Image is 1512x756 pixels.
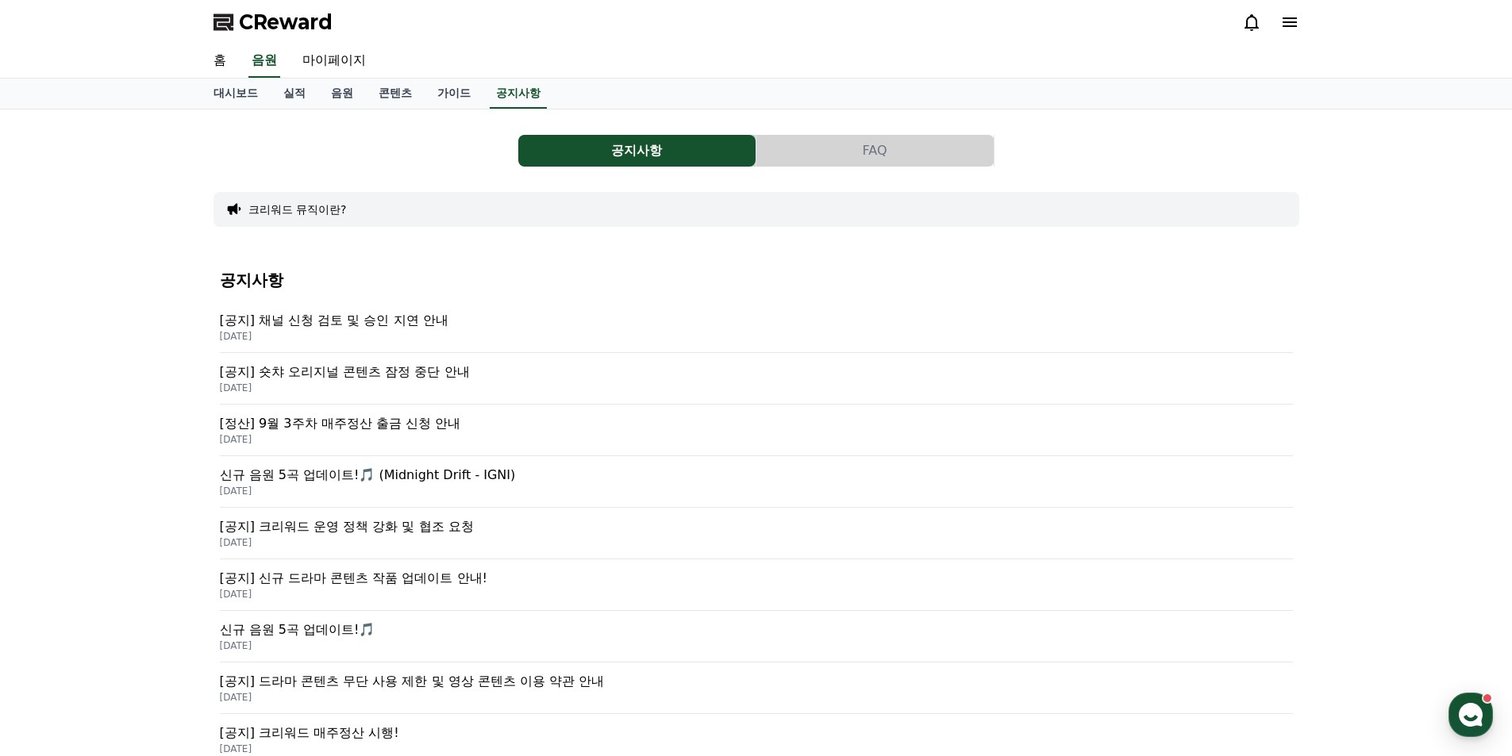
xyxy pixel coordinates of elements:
h4: 공지사항 [220,271,1293,289]
a: 설정 [205,503,305,543]
button: FAQ [756,135,994,167]
p: [DATE] [220,382,1293,394]
a: [공지] 신규 드라마 콘텐츠 작품 업데이트 안내! [DATE] [220,559,1293,611]
button: 크리워드 뮤직이란? [248,201,347,217]
p: [공지] 숏챠 오리지널 콘텐츠 잠정 중단 안내 [220,363,1293,382]
a: 공지사항 [490,79,547,109]
p: [공지] 채널 신청 검토 및 승인 지연 안내 [220,311,1293,330]
a: 대시보드 [201,79,271,109]
a: [공지] 숏챠 오리지널 콘텐츠 잠정 중단 안내 [DATE] [220,353,1293,405]
a: 마이페이지 [290,44,379,78]
p: [DATE] [220,330,1293,343]
p: [공지] 크리워드 매주정산 시행! [220,723,1293,743]
p: [정산] 9월 3주차 매주정산 출금 신청 안내 [220,414,1293,433]
p: [DATE] [220,639,1293,652]
p: [DATE] [220,485,1293,497]
a: 음원 [318,79,366,109]
p: 신규 음원 5곡 업데이트!🎵 [220,620,1293,639]
span: 대화 [145,528,164,540]
a: [공지] 크리워드 운영 정책 강화 및 협조 요청 [DATE] [220,508,1293,559]
p: [DATE] [220,433,1293,446]
p: [DATE] [220,743,1293,755]
a: 홈 [5,503,105,543]
a: 콘텐츠 [366,79,425,109]
a: CReward [214,10,333,35]
a: 홈 [201,44,239,78]
a: 신규 음원 5곡 업데이트!🎵 [DATE] [220,611,1293,662]
button: 공지사항 [518,135,756,167]
a: 가이드 [425,79,483,109]
span: 홈 [50,527,60,539]
a: [공지] 채널 신청 검토 및 승인 지연 안내 [DATE] [220,301,1293,353]
span: 설정 [245,527,264,539]
p: [DATE] [220,588,1293,601]
a: [정산] 9월 3주차 매주정산 출금 신청 안내 [DATE] [220,405,1293,456]
span: CReward [239,10,333,35]
a: 대화 [105,503,205,543]
a: 음원 [248,44,280,78]
p: [공지] 크리워드 운영 정책 강화 및 협조 요청 [220,517,1293,536]
p: [DATE] [220,691,1293,704]
a: 신규 음원 5곡 업데이트!🎵 (Midnight Drift - IGNI) [DATE] [220,456,1293,508]
a: [공지] 드라마 콘텐츠 무단 사용 제한 및 영상 콘텐츠 이용 약관 안내 [DATE] [220,662,1293,714]
p: [DATE] [220,536,1293,549]
p: [공지] 드라마 콘텐츠 무단 사용 제한 및 영상 콘텐츠 이용 약관 안내 [220,672,1293,691]
p: 신규 음원 5곡 업데이트!🎵 (Midnight Drift - IGNI) [220,466,1293,485]
a: 실적 [271,79,318,109]
p: [공지] 신규 드라마 콘텐츠 작품 업데이트 안내! [220,569,1293,588]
